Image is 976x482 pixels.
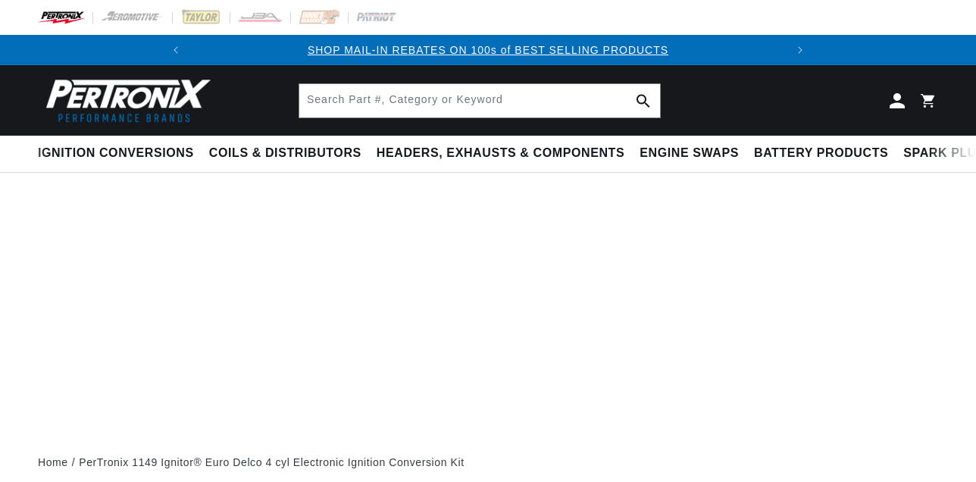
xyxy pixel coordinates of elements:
[202,136,369,171] summary: Coils & Distributors
[746,136,896,171] summary: Battery Products
[191,42,786,58] div: 1 of 2
[754,146,888,161] span: Battery Products
[377,146,624,161] span: Headers, Exhausts & Components
[38,74,212,127] img: Pertronix
[38,136,202,171] summary: Ignition Conversions
[640,146,739,161] span: Engine Swaps
[79,454,464,471] a: PerTronix 1149 Ignitor® Euro Delco 4 cyl Electronic Ignition Conversion Kit
[369,136,632,171] summary: Headers, Exhausts & Components
[161,35,191,65] button: Translation missing: en.sections.announcements.previous_announcement
[191,42,786,58] div: Announcement
[308,44,668,56] a: SHOP MAIL-IN REBATES ON 100s of BEST SELLING PRODUCTS
[38,454,938,471] nav: breadcrumbs
[209,146,361,161] span: Coils & Distributors
[632,136,746,171] summary: Engine Swaps
[785,35,815,65] button: Translation missing: en.sections.announcements.next_announcement
[38,454,68,471] a: Home
[299,84,660,117] input: Search Part #, Category or Keyword
[38,146,194,161] span: Ignition Conversions
[627,84,660,117] button: Search Part #, Category or Keyword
